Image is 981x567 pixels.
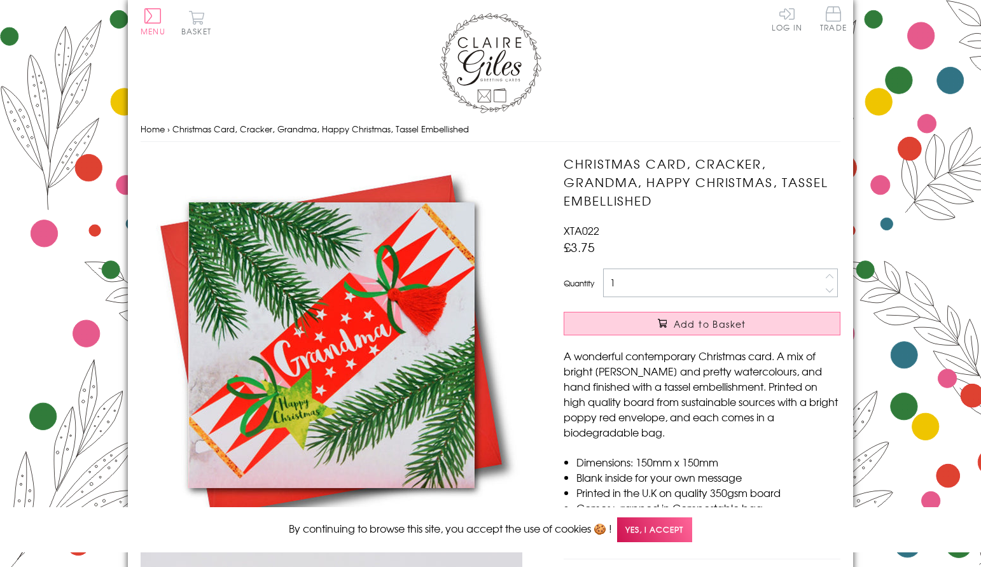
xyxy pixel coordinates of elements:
[674,318,746,330] span: Add to Basket
[141,8,165,35] button: Menu
[576,500,840,515] li: Comes wrapped in Compostable bag
[576,454,840,470] li: Dimensions: 150mm x 150mm
[179,10,214,35] button: Basket
[564,223,599,238] span: XTA022
[141,123,165,135] a: Home
[167,123,170,135] span: ›
[564,238,595,256] span: £3.75
[172,123,469,135] span: Christmas Card, Cracker, Grandma, Happy Christmas, Tassel Embellished
[576,470,840,485] li: Blank inside for your own message
[820,6,847,34] a: Trade
[820,6,847,31] span: Trade
[564,155,840,209] h1: Christmas Card, Cracker, Grandma, Happy Christmas, Tassel Embellished
[141,116,840,143] nav: breadcrumbs
[564,348,840,440] p: A wonderful contemporary Christmas card. A mix of bright [PERSON_NAME] and pretty watercolours, a...
[440,13,541,113] img: Claire Giles Greetings Cards
[617,517,692,542] span: Yes, I accept
[564,312,840,335] button: Add to Basket
[576,485,840,500] li: Printed in the U.K on quality 350gsm board
[772,6,802,31] a: Log In
[141,155,522,536] img: Christmas Card, Cracker, Grandma, Happy Christmas, Tassel Embellished
[564,277,594,289] label: Quantity
[141,25,165,37] span: Menu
